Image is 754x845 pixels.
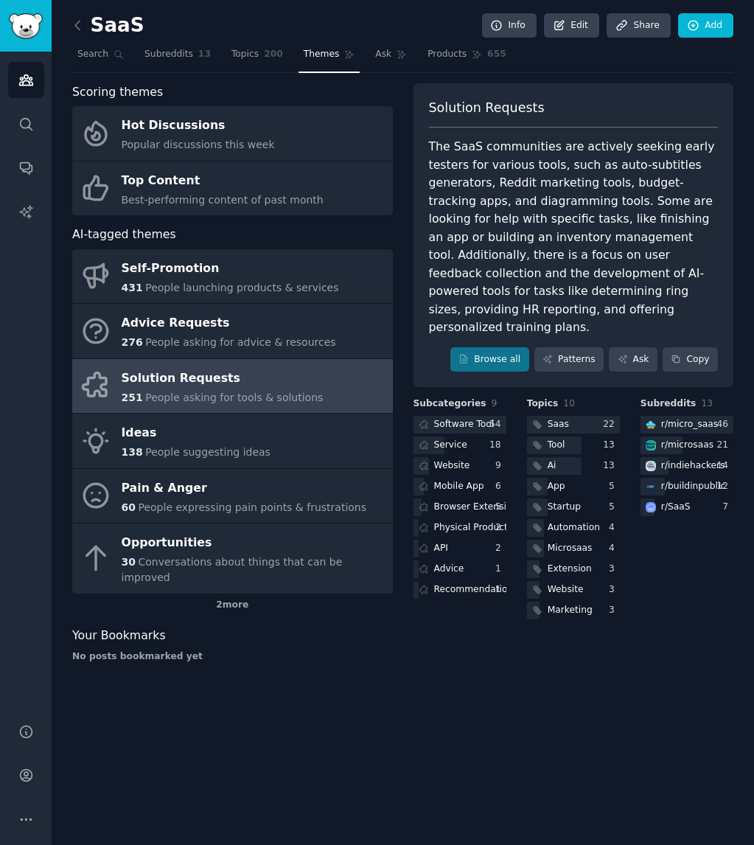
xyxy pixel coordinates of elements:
a: micro_saasr/micro_saas46 [640,416,733,434]
div: 3 [609,563,620,576]
a: Pain & Anger60People expressing pain points & frustrations [72,469,393,524]
span: People launching products & services [145,282,338,293]
span: Conversations about things that can be improved [122,556,343,583]
div: Saas [548,418,569,431]
div: Automation [548,521,600,535]
div: Advice Requests [122,312,336,335]
a: Advice Requests276People asking for advice & resources [72,304,393,358]
div: 5 [495,501,506,514]
div: 18 [489,439,506,452]
span: 431 [122,282,143,293]
a: Info [482,13,537,38]
span: Ask [375,48,391,61]
div: r/ microsaas [661,439,713,452]
span: 10 [563,398,575,408]
a: Share [607,13,670,38]
a: Extension3 [527,560,620,579]
a: Saas22 [527,416,620,434]
span: Subcategories [413,397,486,411]
img: indiehackers [646,461,656,471]
span: Products [427,48,467,61]
span: Scoring themes [72,83,163,102]
a: Website9 [413,457,506,476]
a: Patterns [534,347,604,372]
span: 30 [122,556,136,568]
div: Marketing [548,604,593,617]
span: Search [77,48,108,61]
img: microsaas [646,440,656,451]
img: GummySearch logo [9,13,43,39]
a: Microsaas4 [527,540,620,558]
div: Mobile App [434,480,484,493]
div: Ai [548,459,556,473]
div: r/ SaaS [661,501,691,514]
a: Physical Product2 [413,519,506,538]
a: Tool13 [527,437,620,455]
a: microsaasr/microsaas21 [640,437,733,455]
a: API2 [413,540,506,558]
img: micro_saas [646,420,656,430]
div: Extension [548,563,592,576]
span: People asking for tools & solutions [145,392,323,403]
a: Advice1 [413,560,506,579]
div: 1 [495,583,506,597]
div: Advice [434,563,464,576]
div: 4 [609,521,620,535]
div: No posts bookmarked yet [72,650,393,664]
div: Website [548,583,584,597]
div: 13 [603,439,620,452]
a: Top ContentBest-performing content of past month [72,161,393,216]
span: 251 [122,392,143,403]
span: Topics [527,397,559,411]
a: Service18 [413,437,506,455]
div: r/ indiehackers [661,459,725,473]
span: Topics [231,48,259,61]
div: Tool [548,439,565,452]
span: Subreddits [640,397,697,411]
div: Hot Discussions [122,114,275,138]
div: Opportunities [122,532,385,555]
a: SaaSr/SaaS7 [640,498,733,517]
a: Ask [609,347,657,372]
button: Copy [663,347,718,372]
a: Mobile App6 [413,478,506,496]
span: Your Bookmarks [72,627,166,645]
div: 7 [722,501,733,514]
a: Subreddits13 [139,43,216,73]
div: Self-Promotion [122,257,339,280]
div: 21 [716,439,733,452]
div: r/ buildinpublic [661,480,725,493]
div: Service [434,439,467,452]
div: Startup [548,501,581,514]
span: People expressing pain points & frustrations [138,501,366,513]
a: Products655 [422,43,511,73]
a: Browse all [450,347,529,372]
div: App [548,480,565,493]
a: Solution Requests251People asking for tools & solutions [72,359,393,414]
div: Physical Product [434,521,508,535]
div: 2 [495,542,506,555]
span: Best-performing content of past month [122,194,324,206]
a: Automation4 [527,519,620,538]
span: Subreddits [144,48,193,61]
span: 9 [492,398,498,408]
a: Hot DiscussionsPopular discussions this week [72,106,393,161]
div: 3 [609,604,620,617]
span: Solution Requests [429,99,545,117]
div: 13 [603,459,620,473]
span: 13 [701,398,713,408]
a: Ideas138People suggesting ideas [72,414,393,468]
div: 5 [609,501,620,514]
div: Website [434,459,470,473]
a: Marketing3 [527,602,620,620]
div: 22 [603,418,620,431]
div: 5 [609,480,620,493]
a: Startup5 [527,498,620,517]
span: 60 [122,501,136,513]
span: Popular discussions this week [122,139,275,150]
div: Microsaas [548,542,593,555]
div: 2 more [72,594,393,617]
span: 200 [264,48,283,61]
a: Browser Extension5 [413,498,506,517]
a: Software Tool54 [413,416,506,434]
